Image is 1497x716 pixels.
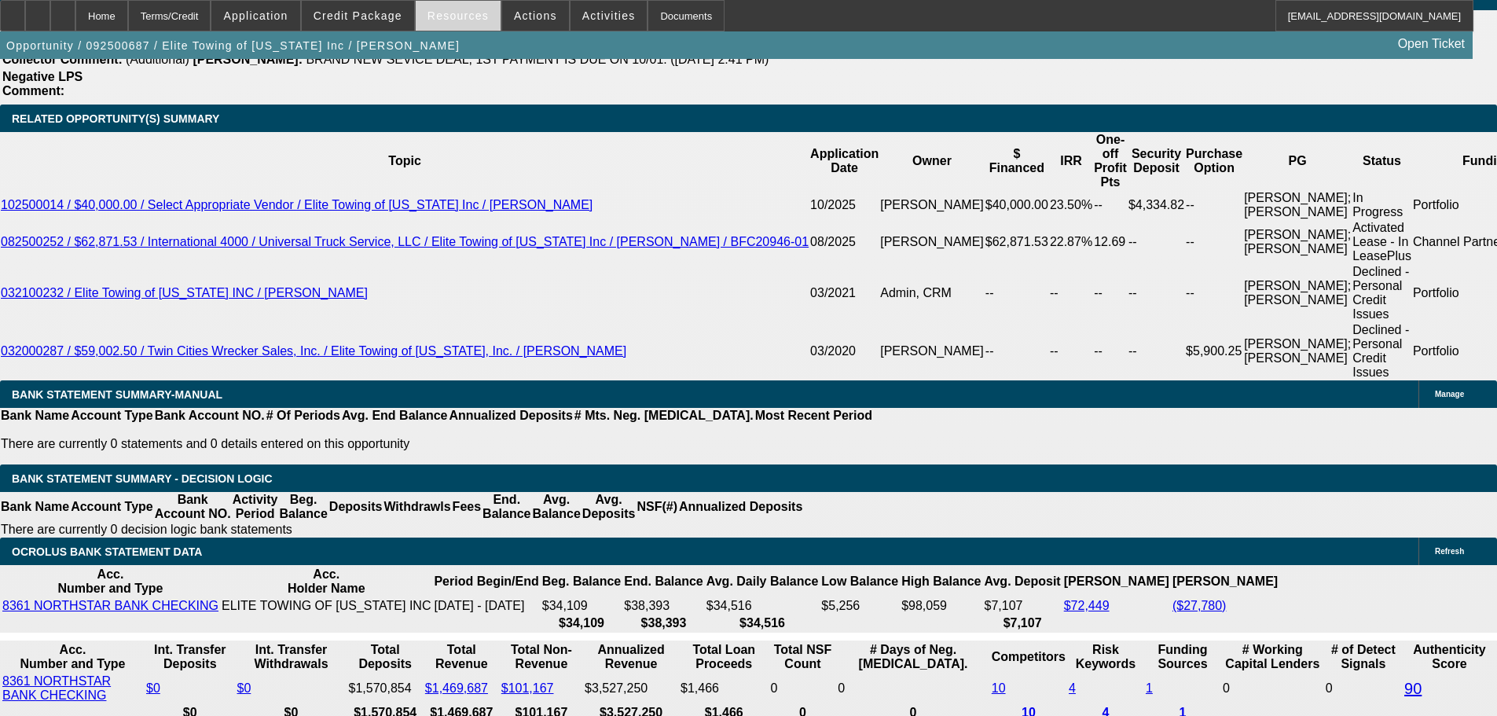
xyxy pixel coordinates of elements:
th: Account Type [70,408,154,424]
span: Bank Statement Summary - Decision Logic [12,472,273,485]
span: Manage [1435,390,1464,398]
td: $1,466 [680,674,769,703]
th: Annualized Revenue [584,642,678,672]
td: 03/2020 [809,322,879,380]
th: [PERSON_NAME] [1063,567,1170,597]
a: 032000287 / $59,002.50 / Twin Cities Wrecker Sales, Inc. / Elite Towing of [US_STATE], Inc. / [PE... [1,344,626,358]
th: Total Non-Revenue [501,642,582,672]
td: [PERSON_NAME]; [PERSON_NAME] [1243,322,1352,380]
td: $40,000.00 [985,190,1049,220]
td: -- [1049,264,1093,322]
span: Refresh [1435,547,1464,556]
a: 082500252 / $62,871.53 / International 4000 / Universal Truck Service, LLC / Elite Towing of [US_... [1,235,809,248]
th: Avg. Balance [531,492,581,522]
td: $34,109 [541,598,622,614]
th: Acc. Number and Type [2,567,219,597]
span: Credit Package [314,9,402,22]
b: Negative LPS Comment: [2,70,83,97]
button: Credit Package [302,1,414,31]
td: $5,256 [820,598,899,614]
th: Bank Account NO. [154,492,232,522]
a: 90 [1404,680,1422,697]
th: Avg. Daily Balance [706,567,820,597]
td: -- [1185,220,1243,264]
td: $5,900.25 [1185,322,1243,380]
a: $72,449 [1064,599,1110,612]
td: 0 [837,674,989,703]
th: Competitors [991,642,1066,672]
th: Avg. Deposits [582,492,637,522]
span: Application [223,9,288,22]
th: Purchase Option [1185,132,1243,190]
th: Activity Period [232,492,279,522]
a: ($27,780) [1172,599,1227,612]
th: Beg. Balance [278,492,328,522]
th: IRR [1049,132,1093,190]
a: 8361 NORTHSTAR BANK CHECKING [2,599,218,612]
td: $98,059 [901,598,981,614]
td: [PERSON_NAME] [879,322,985,380]
span: Opportunity / 092500687 / Elite Towing of [US_STATE] Inc / [PERSON_NAME] [6,39,460,52]
th: Status [1352,132,1412,190]
th: $ Financed [985,132,1049,190]
a: 102500014 / $40,000.00 / Select Appropriate Vendor / Elite Towing of [US_STATE] Inc / [PERSON_NAME] [1,198,593,211]
th: One-off Profit Pts [1093,132,1128,190]
th: # Mts. Neg. [MEDICAL_DATA]. [574,408,754,424]
th: Total Deposits [348,642,423,672]
button: Application [211,1,299,31]
td: [PERSON_NAME]; [PERSON_NAME] [1243,190,1352,220]
th: Total Loan Proceeds [680,642,769,672]
th: Funding Sources [1145,642,1220,672]
div: $3,527,250 [585,681,677,696]
th: PG [1243,132,1352,190]
td: -- [1128,264,1185,322]
td: 22.87% [1049,220,1093,264]
span: Resources [427,9,489,22]
th: Security Deposit [1128,132,1185,190]
th: [PERSON_NAME] [1172,567,1279,597]
th: Period Begin/End [433,567,539,597]
span: Actions [514,9,557,22]
td: Activated Lease - In LeasePlus [1352,220,1412,264]
td: [DATE] - [DATE] [433,598,539,614]
th: $7,107 [984,615,1062,631]
th: Avg. End Balance [341,408,449,424]
td: 0 [770,674,836,703]
th: Withdrawls [383,492,451,522]
td: -- [1185,264,1243,322]
td: [PERSON_NAME] [879,220,985,264]
a: Open Ticket [1392,31,1471,57]
th: Annualized Deposits [678,492,803,522]
td: -- [1185,190,1243,220]
td: -- [1128,220,1185,264]
th: $34,109 [541,615,622,631]
td: $7,107 [984,598,1062,614]
a: 10 [992,681,1006,695]
td: $34,516 [706,598,820,614]
th: Authenticity Score [1403,642,1495,672]
th: Annualized Deposits [448,408,573,424]
th: Acc. Holder Name [221,567,431,597]
button: Activities [571,1,648,31]
button: Actions [502,1,569,31]
p: There are currently 0 statements and 0 details entered on this opportunity [1,437,872,451]
td: 12.69 [1093,220,1128,264]
td: -- [1128,322,1185,380]
th: End. Balance [482,492,531,522]
span: RELATED OPPORTUNITY(S) SUMMARY [12,112,219,125]
th: Acc. Number and Type [2,642,144,672]
td: -- [1093,264,1128,322]
a: 032100232 / Elite Towing of [US_STATE] INC / [PERSON_NAME] [1,286,368,299]
td: 0 [1325,674,1402,703]
button: Resources [416,1,501,31]
td: 10/2025 [809,190,879,220]
a: 1 [1146,681,1153,695]
td: Admin, CRM [879,264,985,322]
th: # Working Capital Lenders [1222,642,1323,672]
th: Most Recent Period [754,408,873,424]
td: $1,570,854 [348,674,423,703]
a: $1,469,687 [425,681,488,695]
span: BANK STATEMENT SUMMARY-MANUAL [12,388,222,401]
th: # Of Periods [266,408,341,424]
td: [PERSON_NAME] [879,190,985,220]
